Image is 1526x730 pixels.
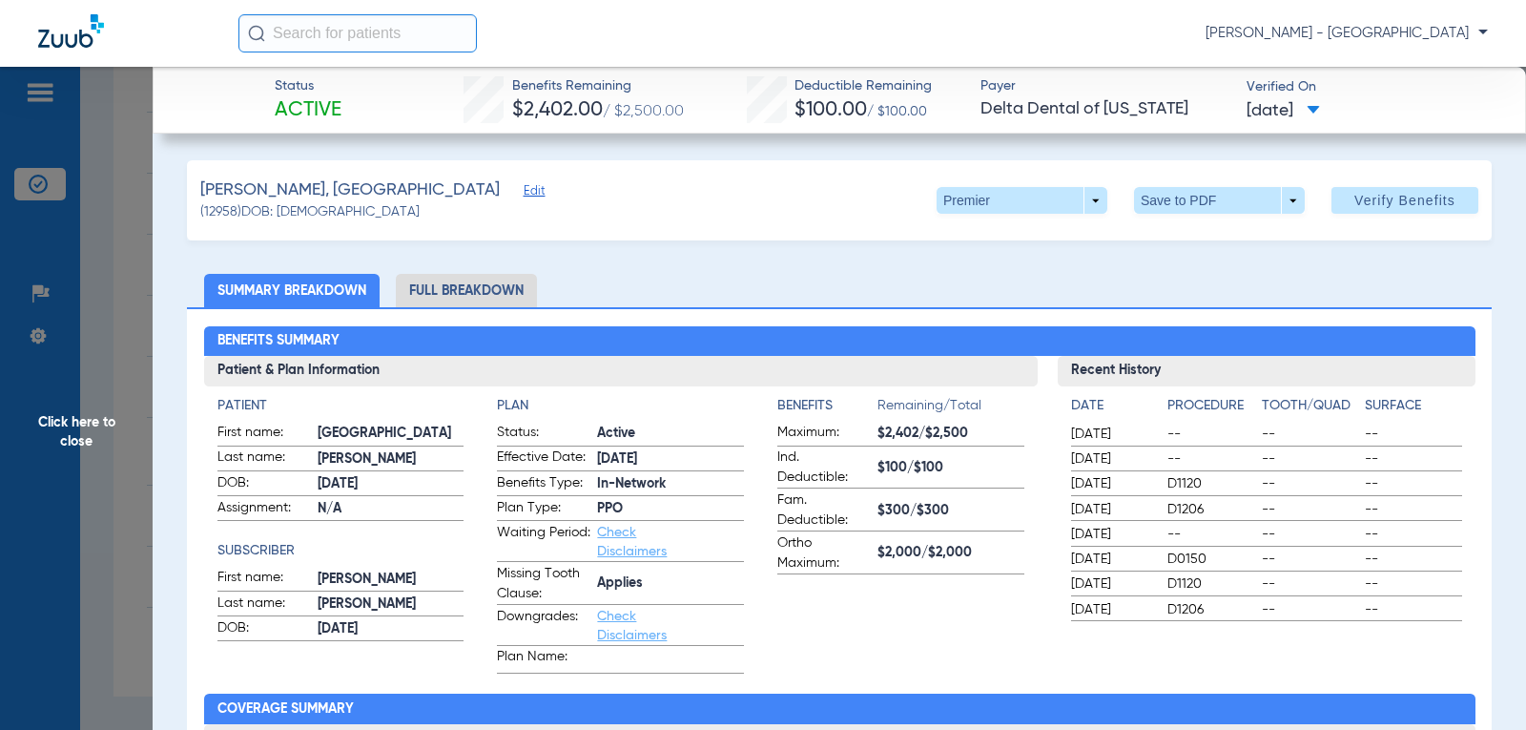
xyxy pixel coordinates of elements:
[597,499,744,519] span: PPO
[524,184,541,202] span: Edit
[877,543,1024,563] span: $2,000/$2,000
[597,574,744,594] span: Applies
[1071,425,1151,444] span: [DATE]
[777,396,877,416] h4: Benefits
[1365,396,1461,416] h4: Surface
[512,100,603,120] span: $2,402.00
[777,396,877,423] app-breakdown-title: Benefits
[794,100,867,120] span: $100.00
[1071,550,1151,569] span: [DATE]
[1167,500,1254,519] span: D1206
[1262,425,1358,444] span: --
[497,448,590,470] span: Effective Date:
[1167,425,1254,444] span: --
[217,396,464,416] h4: Patient
[1262,474,1358,493] span: --
[1071,525,1151,544] span: [DATE]
[1247,99,1320,123] span: [DATE]
[1167,550,1254,569] span: D0150
[217,423,311,446] span: First name:
[597,449,744,469] span: [DATE]
[217,541,464,561] h4: Subscriber
[777,490,871,531] span: Fam. Deductible:
[1167,474,1254,493] span: D1120
[980,76,1229,96] span: Payer
[497,473,590,496] span: Benefits Type:
[937,187,1107,214] button: Premier
[1247,77,1495,97] span: Verified On
[597,474,744,494] span: In-Network
[1071,396,1151,423] app-breakdown-title: Date
[1071,449,1151,469] span: [DATE]
[1071,500,1151,519] span: [DATE]
[1262,396,1358,423] app-breakdown-title: Tooth/Quad
[1167,449,1254,469] span: --
[1331,187,1478,214] button: Verify Benefits
[204,274,380,307] li: Summary Breakdown
[318,570,464,590] span: [PERSON_NAME]
[777,423,871,446] span: Maximum:
[1262,500,1358,519] span: --
[603,104,684,119] span: / $2,500.00
[597,610,667,642] a: Check Disclaimers
[318,424,464,444] span: [GEOGRAPHIC_DATA]
[980,97,1229,121] span: Delta Dental of [US_STATE]
[1167,525,1254,544] span: --
[497,607,590,645] span: Downgrades:
[204,326,1475,357] h2: Benefits Summary
[217,568,311,591] span: First name:
[877,396,1024,423] span: Remaining/Total
[217,618,311,641] span: DOB:
[497,396,744,416] h4: Plan
[1262,525,1358,544] span: --
[512,76,684,96] span: Benefits Remaining
[497,564,590,604] span: Missing Tooth Clause:
[1262,550,1358,569] span: --
[597,424,744,444] span: Active
[204,356,1039,386] h3: Patient & Plan Information
[1058,356,1474,386] h3: Recent History
[1206,24,1488,43] span: [PERSON_NAME] - [GEOGRAPHIC_DATA]
[877,501,1024,521] span: $300/$300
[238,14,477,52] input: Search for patients
[867,105,927,118] span: / $100.00
[1365,474,1461,493] span: --
[217,473,311,496] span: DOB:
[1365,525,1461,544] span: --
[200,178,500,202] span: [PERSON_NAME], [GEOGRAPHIC_DATA]
[248,25,265,42] img: Search Icon
[1071,474,1151,493] span: [DATE]
[396,274,537,307] li: Full Breakdown
[200,202,420,222] span: (12958) DOB: [DEMOGRAPHIC_DATA]
[1365,425,1461,444] span: --
[275,97,341,124] span: Active
[1167,396,1254,423] app-breakdown-title: Procedure
[1262,449,1358,469] span: --
[1071,396,1151,416] h4: Date
[497,523,590,561] span: Waiting Period:
[204,694,1475,724] h2: Coverage Summary
[497,423,590,446] span: Status:
[217,594,311,616] span: Last name:
[318,594,464,615] span: [PERSON_NAME]
[1365,550,1461,569] span: --
[1134,187,1305,214] button: Save to PDF
[1365,574,1461,594] span: --
[497,647,590,673] span: Plan Name:
[1365,500,1461,519] span: --
[597,526,667,558] a: Check Disclaimers
[318,499,464,519] span: N/A
[794,76,932,96] span: Deductible Remaining
[318,619,464,639] span: [DATE]
[777,448,871,488] span: Ind. Deductible:
[318,449,464,469] span: [PERSON_NAME]
[1071,600,1151,619] span: [DATE]
[1365,449,1461,469] span: --
[1262,396,1358,416] h4: Tooth/Quad
[1167,600,1254,619] span: D1206
[877,458,1024,478] span: $100/$100
[38,14,104,48] img: Zuub Logo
